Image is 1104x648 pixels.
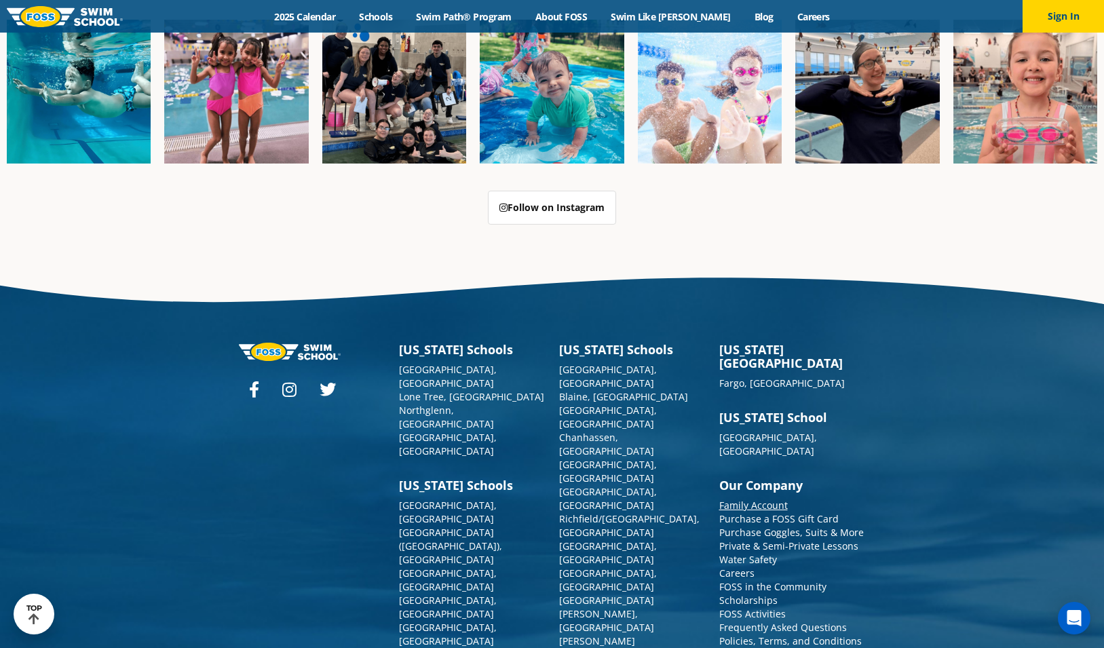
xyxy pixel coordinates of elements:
[559,567,657,593] a: [GEOGRAPHIC_DATA], [GEOGRAPHIC_DATA]
[480,20,624,164] img: Fa25-Website-Images-600x600.png
[399,390,544,403] a: Lone Tree, [GEOGRAPHIC_DATA]
[719,567,755,579] a: Careers
[785,10,841,23] a: Careers
[719,539,858,552] a: Private & Semi-Private Lessons
[399,343,546,356] h3: [US_STATE] Schools
[559,539,657,566] a: [GEOGRAPHIC_DATA], [GEOGRAPHIC_DATA]
[719,553,777,566] a: Water Safety
[559,512,700,539] a: Richfield/[GEOGRAPHIC_DATA], [GEOGRAPHIC_DATA]
[239,343,341,361] img: Foss-logo-horizontal-white.svg
[719,499,788,512] a: Family Account
[26,604,42,625] div: TOP
[399,363,497,389] a: [GEOGRAPHIC_DATA], [GEOGRAPHIC_DATA]
[399,567,497,593] a: [GEOGRAPHIC_DATA], [GEOGRAPHIC_DATA]
[719,580,826,593] a: FOSS in the Community
[719,594,778,607] a: Scholarships
[559,594,654,634] a: [GEOGRAPHIC_DATA][PERSON_NAME], [GEOGRAPHIC_DATA]
[719,478,866,492] h3: Our Company
[953,20,1097,164] img: Fa25-Website-Images-14-600x600.jpg
[399,431,497,457] a: [GEOGRAPHIC_DATA], [GEOGRAPHIC_DATA]
[263,10,347,23] a: 2025 Calendar
[719,343,866,370] h3: [US_STATE][GEOGRAPHIC_DATA]
[795,20,939,164] img: Fa25-Website-Images-9-600x600.jpg
[399,404,494,430] a: Northglenn, [GEOGRAPHIC_DATA]
[559,404,657,430] a: [GEOGRAPHIC_DATA], [GEOGRAPHIC_DATA]
[719,634,862,647] a: Policies, Terms, and Conditions
[1058,602,1090,634] div: Open Intercom Messenger
[559,485,657,512] a: [GEOGRAPHIC_DATA], [GEOGRAPHIC_DATA]
[559,458,657,484] a: [GEOGRAPHIC_DATA], [GEOGRAPHIC_DATA]
[7,6,123,27] img: FOSS Swim School Logo
[399,478,546,492] h3: [US_STATE] Schools
[322,20,466,164] img: Fa25-Website-Images-2-600x600.png
[399,621,497,647] a: [GEOGRAPHIC_DATA], [GEOGRAPHIC_DATA]
[488,191,616,225] a: Follow on Instagram
[399,526,502,566] a: [GEOGRAPHIC_DATA] ([GEOGRAPHIC_DATA]), [GEOGRAPHIC_DATA]
[559,390,688,403] a: Blaine, [GEOGRAPHIC_DATA]
[638,20,782,164] img: FCC_FOSS_GeneralShoot_May_FallCampaign_lowres-9556-600x600.jpg
[559,343,706,356] h3: [US_STATE] Schools
[742,10,785,23] a: Blog
[523,10,599,23] a: About FOSS
[7,20,151,164] img: Fa25-Website-Images-1-600x600.png
[347,10,404,23] a: Schools
[719,607,786,620] a: FOSS Activities
[599,10,743,23] a: Swim Like [PERSON_NAME]
[719,431,817,457] a: [GEOGRAPHIC_DATA], [GEOGRAPHIC_DATA]
[399,499,497,525] a: [GEOGRAPHIC_DATA], [GEOGRAPHIC_DATA]
[164,20,308,164] img: Fa25-Website-Images-8-600x600.jpg
[719,512,839,525] a: Purchase a FOSS Gift Card
[719,621,847,634] a: Frequently Asked Questions
[559,431,654,457] a: Chanhassen, [GEOGRAPHIC_DATA]
[719,526,864,539] a: Purchase Goggles, Suits & More
[719,377,845,389] a: Fargo, [GEOGRAPHIC_DATA]
[719,411,866,424] h3: [US_STATE] School
[399,594,497,620] a: [GEOGRAPHIC_DATA], [GEOGRAPHIC_DATA]
[404,10,523,23] a: Swim Path® Program
[559,363,657,389] a: [GEOGRAPHIC_DATA], [GEOGRAPHIC_DATA]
